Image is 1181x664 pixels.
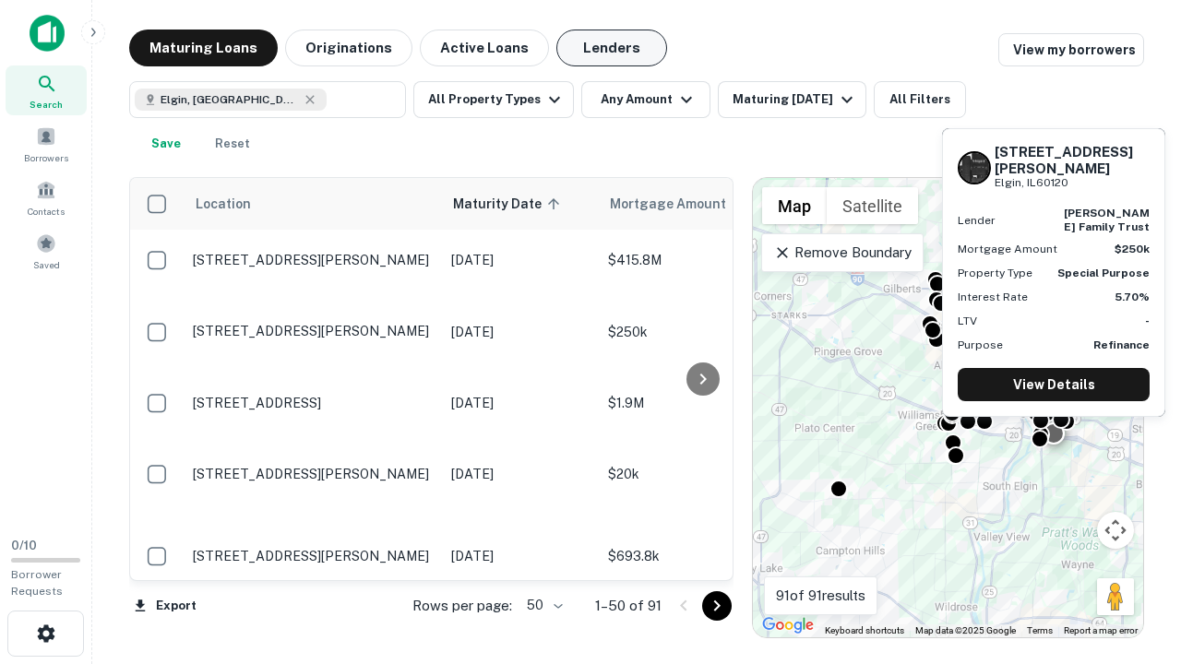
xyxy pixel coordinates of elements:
p: $1.9M [608,393,793,413]
button: Lenders [556,30,667,66]
span: Contacts [28,204,65,219]
span: 0 / 10 [11,539,37,552]
a: View my borrowers [998,33,1144,66]
span: Map data ©2025 Google [915,625,1016,635]
p: $693.8k [608,546,793,566]
span: Borrower Requests [11,568,63,598]
span: Elgin, [GEOGRAPHIC_DATA], [GEOGRAPHIC_DATA] [161,91,299,108]
span: Maturity Date [453,193,566,215]
strong: Refinance [1093,338,1150,351]
div: 0 0 [753,178,1143,637]
p: Mortgage Amount [958,241,1057,257]
strong: $250k [1115,243,1150,255]
p: 91 of 91 results [776,585,865,607]
p: 1–50 of 91 [595,595,662,617]
button: All Property Types [413,81,574,118]
button: All Filters [874,81,966,118]
div: 50 [519,592,566,619]
button: Save your search to get updates of matches that match your search criteria. [137,125,196,162]
a: Report a map error [1064,625,1138,635]
p: [DATE] [451,393,590,413]
p: [STREET_ADDRESS] [193,395,433,411]
a: Contacts [6,172,87,222]
th: Maturity Date [442,178,599,230]
strong: - [1145,314,1150,327]
p: [DATE] [451,464,590,484]
a: Terms (opens in new tab) [1027,625,1053,635]
p: Interest Rate [958,289,1028,305]
th: Mortgage Amount [599,178,802,230]
p: LTV [958,313,977,329]
button: Export [129,592,201,620]
p: [DATE] [451,322,590,342]
p: $250k [608,322,793,342]
button: Maturing Loans [129,30,278,66]
p: Purpose [958,337,1003,353]
p: Remove Boundary [773,242,911,264]
button: Show street map [762,187,827,224]
p: [STREET_ADDRESS][PERSON_NAME] [193,466,433,482]
button: Originations [285,30,412,66]
strong: [PERSON_NAME] family trust [1064,207,1150,232]
button: Drag Pegman onto the map to open Street View [1097,578,1134,615]
button: Any Amount [581,81,710,118]
th: Location [184,178,442,230]
p: [STREET_ADDRESS][PERSON_NAME] [193,548,433,564]
button: Go to next page [702,591,732,621]
iframe: Chat Widget [1089,457,1181,546]
a: Saved [6,226,87,276]
span: Search [30,97,63,112]
a: View Details [958,368,1150,401]
a: Open this area in Google Maps (opens a new window) [758,613,818,637]
span: Saved [33,257,60,272]
p: [STREET_ADDRESS][PERSON_NAME] [193,323,433,339]
img: capitalize-icon.png [30,15,65,52]
p: [DATE] [451,250,590,270]
span: Borrowers [24,150,68,165]
img: Google [758,613,818,637]
button: Show satellite imagery [827,187,918,224]
p: $20k [608,464,793,484]
h6: [STREET_ADDRESS][PERSON_NAME] [995,144,1150,177]
span: Mortgage Amount [610,193,750,215]
strong: 5.70% [1115,290,1150,303]
button: Keyboard shortcuts [825,624,904,637]
span: Location [195,193,251,215]
p: [DATE] [451,546,590,566]
div: Maturing [DATE] [733,89,858,111]
button: Active Loans [420,30,549,66]
p: $415.8M [608,250,793,270]
p: [STREET_ADDRESS][PERSON_NAME] [193,252,433,268]
strong: Special Purpose [1057,267,1150,279]
p: Lender [958,212,996,229]
button: Reset [203,125,262,162]
a: Search [6,65,87,115]
p: Rows per page: [412,595,512,617]
button: Maturing [DATE] [718,81,866,118]
p: Elgin, IL60120 [995,174,1150,192]
p: Property Type [958,265,1032,281]
a: Borrowers [6,119,87,169]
